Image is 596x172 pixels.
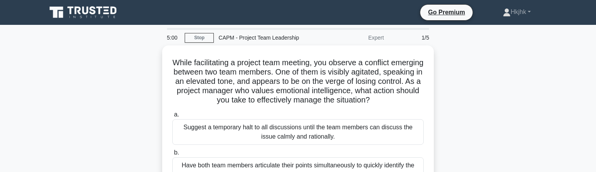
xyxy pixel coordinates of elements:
div: 1/5 [388,30,434,45]
span: b. [174,149,179,156]
h5: While facilitating a project team meeting, you observe a conflict emerging between two team membe... [172,58,424,105]
span: a. [174,111,179,118]
a: Go Premium [423,7,470,17]
div: CAPM - Project Team Leadership [214,30,321,45]
a: Hkjhk [484,4,549,20]
a: Stop [185,33,214,43]
div: Suggest a temporary halt to all discussions until the team members can discuss the issue calmly a... [172,119,424,145]
div: 5:00 [162,30,185,45]
div: Expert [321,30,388,45]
